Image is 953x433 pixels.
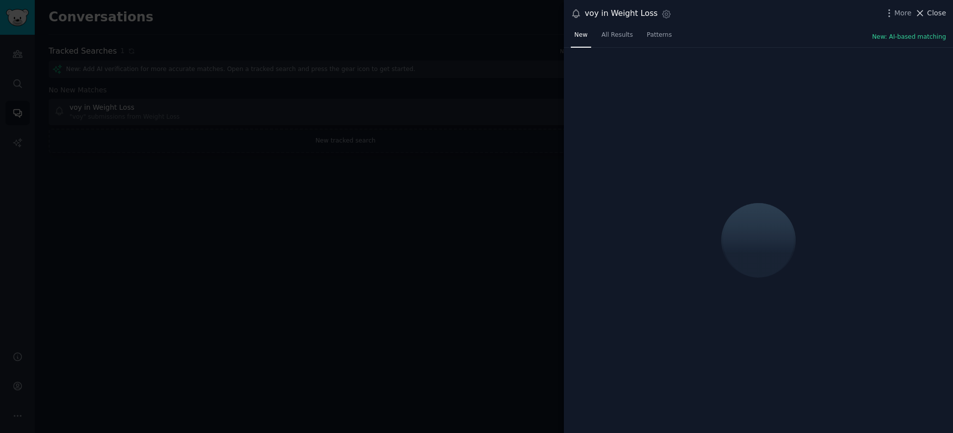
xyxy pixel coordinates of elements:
[571,27,591,48] a: New
[602,31,633,40] span: All Results
[927,8,946,18] span: Close
[915,8,946,18] button: Close
[872,33,946,42] button: New: AI-based matching
[585,7,658,20] div: voy in Weight Loss
[598,27,636,48] a: All Results
[884,8,912,18] button: More
[894,8,912,18] span: More
[643,27,675,48] a: Patterns
[574,31,588,40] span: New
[647,31,672,40] span: Patterns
